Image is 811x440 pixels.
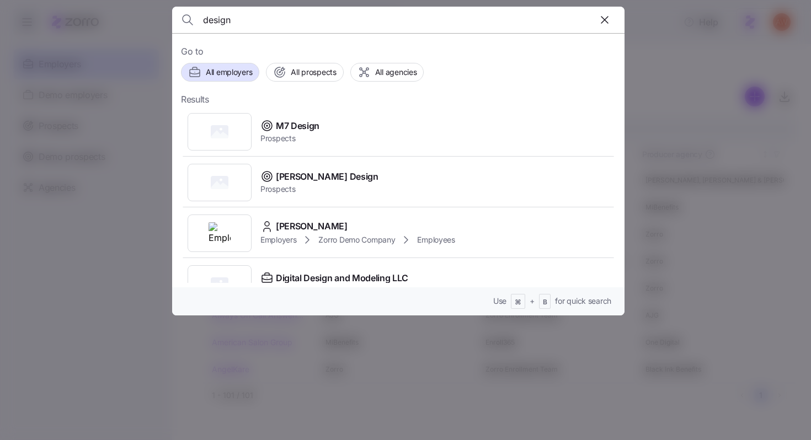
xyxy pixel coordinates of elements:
button: All prospects [266,63,343,82]
span: Employers [260,234,296,245]
span: + [530,296,535,307]
span: All employers [206,67,252,78]
span: Employees [417,234,455,245]
span: ⌘ [515,298,521,307]
button: All employers [181,63,259,82]
span: Prospects [260,184,378,195]
span: Use [493,296,506,307]
span: Go to [181,45,616,58]
span: M7 Design [276,119,319,133]
span: Results [181,93,209,106]
span: Digital Design and Modeling LLC [276,271,408,285]
span: [PERSON_NAME] Design [276,170,378,184]
span: [PERSON_NAME] [276,219,348,233]
span: All prospects [291,67,336,78]
span: Prospects [260,133,319,144]
span: B [543,298,547,307]
span: Zorro Demo Company [318,234,395,245]
img: Employer logo [209,222,231,244]
span: for quick search [555,296,611,307]
span: All agencies [375,67,417,78]
button: All agencies [350,63,424,82]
